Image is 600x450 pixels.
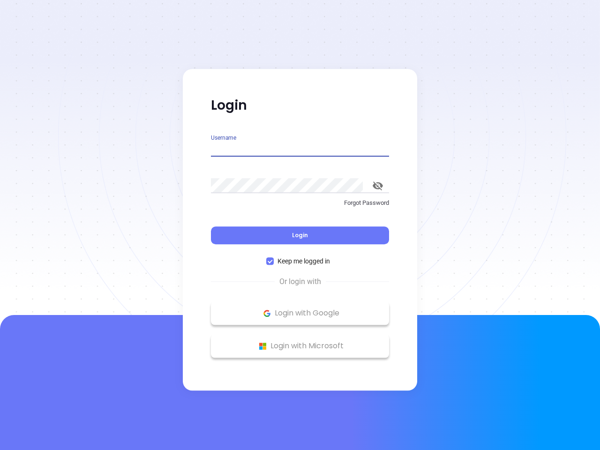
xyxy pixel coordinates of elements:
[211,198,389,215] a: Forgot Password
[292,231,308,239] span: Login
[257,340,269,352] img: Microsoft Logo
[367,174,389,197] button: toggle password visibility
[275,276,326,287] span: Or login with
[216,306,384,320] p: Login with Google
[274,256,334,266] span: Keep me logged in
[261,307,273,319] img: Google Logo
[211,135,236,141] label: Username
[216,339,384,353] p: Login with Microsoft
[211,226,389,244] button: Login
[211,334,389,358] button: Microsoft Logo Login with Microsoft
[211,97,389,114] p: Login
[211,198,389,208] p: Forgot Password
[211,301,389,325] button: Google Logo Login with Google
